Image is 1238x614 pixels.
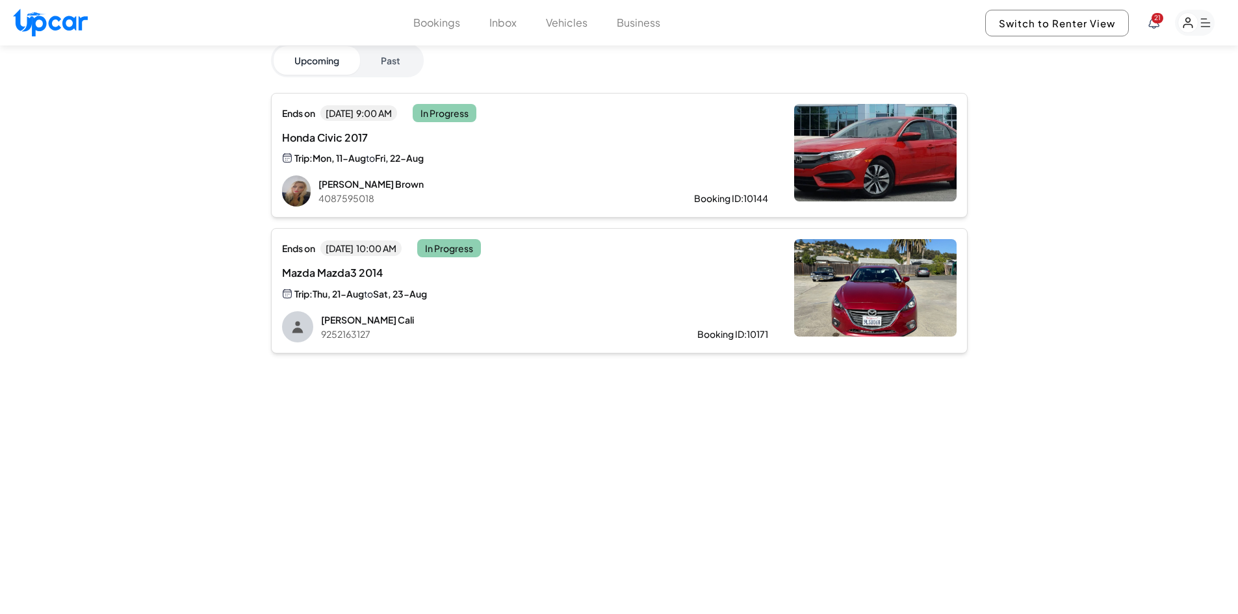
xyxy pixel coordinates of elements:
span: to [366,152,375,164]
button: Upcoming [274,46,360,75]
button: Inbox [489,15,517,31]
button: Bookings [413,15,460,31]
p: [PERSON_NAME] Cali [321,313,656,326]
button: Business [617,15,660,31]
span: [DATE] 10:00 AM [320,240,402,256]
span: You have new notifications [1152,13,1163,23]
button: Vehicles [546,15,587,31]
span: Trip: [294,287,313,300]
img: Honda Civic 2017 [794,104,957,201]
span: In Progress [413,104,476,122]
span: In Progress [417,239,481,257]
button: Past [360,46,421,75]
button: Switch to Renter View [985,10,1129,36]
div: Booking ID: 10144 [694,192,768,205]
p: [PERSON_NAME] Brown [318,177,652,190]
span: Ends on [282,107,315,120]
span: [DATE] 9:00 AM [320,105,397,121]
span: to [364,288,373,300]
span: Fri, 22-Aug [375,152,424,164]
span: Ends on [282,242,315,255]
span: Mon, 11-Aug [313,152,366,164]
div: Booking ID: 10171 [697,327,768,340]
p: 4087595018 [318,192,652,205]
span: Trip: [294,151,313,164]
span: Thu, 21-Aug [313,288,364,300]
img: Mazda Mazda3 2014 [794,239,957,337]
img: Upcar Logo [13,8,88,36]
p: 9252163127 [321,327,656,340]
img: Amanda Brown [282,175,311,207]
span: Sat, 23-Aug [373,288,427,300]
span: Mazda Mazda3 2014 [282,265,549,281]
span: Honda Civic 2017 [282,130,549,146]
